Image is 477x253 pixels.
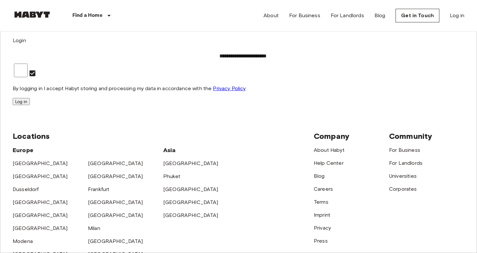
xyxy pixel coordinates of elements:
[374,12,385,19] a: Blog
[88,160,143,166] a: [GEOGRAPHIC_DATA]
[13,160,68,166] a: [GEOGRAPHIC_DATA]
[289,12,320,19] a: For Business
[450,12,464,19] a: Log in
[314,173,325,179] a: Blog
[13,238,33,244] a: Modena
[314,212,330,218] a: Imprint
[163,186,218,192] a: [GEOGRAPHIC_DATA]
[13,173,68,179] a: [GEOGRAPHIC_DATA]
[13,131,50,141] span: Locations
[88,173,143,179] a: [GEOGRAPHIC_DATA]
[396,9,439,22] a: Get in Touch
[163,212,218,218] a: [GEOGRAPHIC_DATA]
[13,11,52,18] img: Habyt
[314,199,328,205] a: Terms
[72,12,103,19] p: Find a Home
[13,199,68,205] a: [GEOGRAPHIC_DATA]
[88,225,100,231] a: Milan
[389,147,420,153] a: For Business
[13,225,68,231] a: [GEOGRAPHIC_DATA]
[331,12,364,19] a: For Landlords
[88,186,109,192] a: Frankfurt
[314,225,331,231] a: Privacy
[13,85,464,92] p: By logging in I accept Habyt storing and processing my data in accordance with the
[314,238,328,244] a: Press
[163,199,218,205] a: [GEOGRAPHIC_DATA]
[163,160,218,166] a: [GEOGRAPHIC_DATA]
[314,160,344,166] a: Help Center
[389,131,432,141] span: Community
[213,85,246,91] a: Privacy Policy
[13,37,464,44] p: Login
[314,131,349,141] span: Company
[13,212,68,218] a: [GEOGRAPHIC_DATA]
[88,238,143,244] a: [GEOGRAPHIC_DATA]
[389,160,422,166] a: For Landlords
[163,173,180,179] a: Phuket
[13,98,30,105] button: Log in
[88,212,143,218] a: [GEOGRAPHIC_DATA]
[13,186,39,192] a: Dusseldorf
[389,173,417,179] a: Universities
[163,147,176,154] span: Asia
[314,186,333,192] a: Careers
[14,64,28,77] input: By logging in I accept Habyt storing and processing my data in accordance with the Privacy Policy
[263,12,279,19] a: About
[314,147,345,153] a: About Habyt
[389,186,417,192] a: Corporates
[88,199,143,205] a: [GEOGRAPHIC_DATA]
[13,147,33,154] span: Europe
